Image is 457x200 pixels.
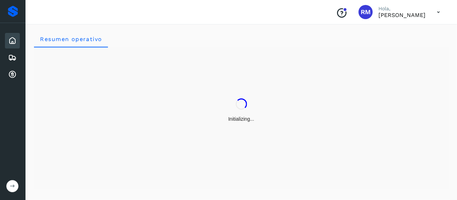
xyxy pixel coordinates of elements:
p: RICARDO MONTEMAYOR [378,12,425,18]
p: Hola, [378,6,425,12]
div: Cuentas por cobrar [5,67,20,82]
div: Embarques [5,50,20,65]
div: Inicio [5,33,20,48]
span: Resumen operativo [40,36,102,42]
